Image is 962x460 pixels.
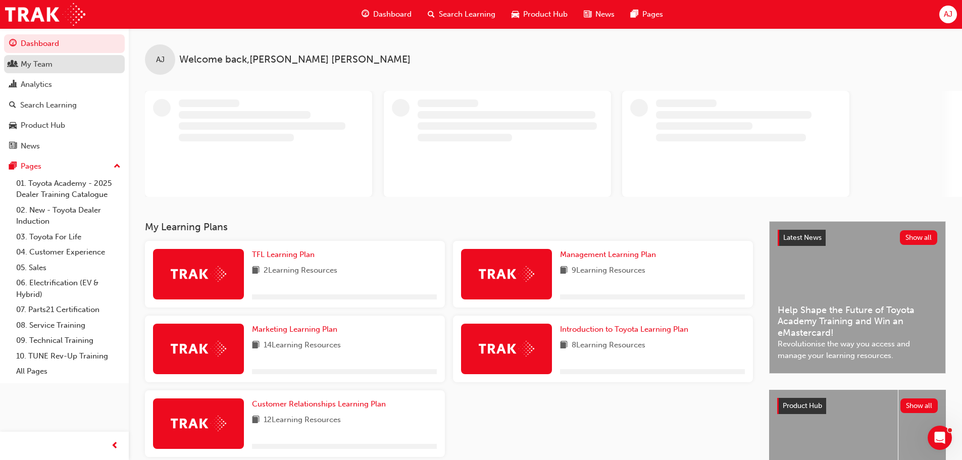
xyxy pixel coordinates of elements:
[252,249,319,261] a: TFL Learning Plan
[20,99,77,111] div: Search Learning
[4,96,125,115] a: Search Learning
[9,121,17,130] span: car-icon
[179,54,411,66] span: Welcome back , [PERSON_NAME] [PERSON_NAME]
[560,339,568,352] span: book-icon
[264,265,337,277] span: 2 Learning Resources
[560,249,660,261] a: Management Learning Plan
[12,333,125,348] a: 09. Technical Training
[584,8,591,21] span: news-icon
[9,60,17,69] span: people-icon
[4,75,125,94] a: Analytics
[252,325,337,334] span: Marketing Learning Plan
[264,414,341,427] span: 12 Learning Resources
[171,416,226,431] img: Trak
[12,302,125,318] a: 07. Parts21 Certification
[252,339,260,352] span: book-icon
[12,176,125,202] a: 01. Toyota Academy - 2025 Dealer Training Catalogue
[264,339,341,352] span: 14 Learning Resources
[114,160,121,173] span: up-icon
[778,230,937,246] a: Latest NewsShow all
[4,137,125,156] a: News
[171,266,226,282] img: Trak
[9,80,17,89] span: chart-icon
[439,9,495,20] span: Search Learning
[252,324,341,335] a: Marketing Learning Plan
[252,399,386,408] span: Customer Relationships Learning Plan
[4,34,125,53] a: Dashboard
[111,440,119,452] span: prev-icon
[21,79,52,90] div: Analytics
[479,266,534,282] img: Trak
[12,260,125,276] a: 05. Sales
[252,398,390,410] a: Customer Relationships Learning Plan
[572,339,645,352] span: 8 Learning Resources
[156,54,165,66] span: AJ
[362,8,369,21] span: guage-icon
[4,55,125,74] a: My Team
[523,9,568,20] span: Product Hub
[928,426,952,450] iframe: Intercom live chat
[12,348,125,364] a: 10. TUNE Rev-Up Training
[783,401,822,410] span: Product Hub
[778,304,937,339] span: Help Shape the Future of Toyota Academy Training and Win an eMastercard!
[900,230,938,245] button: Show all
[428,8,435,21] span: search-icon
[5,3,85,26] img: Trak
[12,202,125,229] a: 02. New - Toyota Dealer Induction
[21,120,65,131] div: Product Hub
[560,325,688,334] span: Introduction to Toyota Learning Plan
[572,265,645,277] span: 9 Learning Resources
[12,364,125,379] a: All Pages
[12,318,125,333] a: 08. Service Training
[560,265,568,277] span: book-icon
[4,116,125,135] a: Product Hub
[252,265,260,277] span: book-icon
[12,275,125,302] a: 06. Electrification (EV & Hybrid)
[21,161,41,172] div: Pages
[420,4,503,25] a: search-iconSearch Learning
[783,233,822,242] span: Latest News
[12,229,125,245] a: 03. Toyota For Life
[777,398,938,414] a: Product HubShow all
[503,4,576,25] a: car-iconProduct Hub
[576,4,623,25] a: news-iconNews
[21,140,40,152] div: News
[171,341,226,356] img: Trak
[512,8,519,21] span: car-icon
[4,157,125,176] button: Pages
[9,101,16,110] span: search-icon
[900,398,938,413] button: Show all
[944,9,952,20] span: AJ
[623,4,671,25] a: pages-iconPages
[252,250,315,259] span: TFL Learning Plan
[939,6,957,23] button: AJ
[373,9,412,20] span: Dashboard
[560,250,656,259] span: Management Learning Plan
[479,341,534,356] img: Trak
[252,414,260,427] span: book-icon
[9,142,17,151] span: news-icon
[9,162,17,171] span: pages-icon
[631,8,638,21] span: pages-icon
[4,32,125,157] button: DashboardMy TeamAnalyticsSearch LearningProduct HubNews
[642,9,663,20] span: Pages
[560,324,692,335] a: Introduction to Toyota Learning Plan
[353,4,420,25] a: guage-iconDashboard
[9,39,17,48] span: guage-icon
[145,221,753,233] h3: My Learning Plans
[21,59,53,70] div: My Team
[595,9,615,20] span: News
[769,221,946,374] a: Latest NewsShow allHelp Shape the Future of Toyota Academy Training and Win an eMastercard!Revolu...
[12,244,125,260] a: 04. Customer Experience
[778,338,937,361] span: Revolutionise the way you access and manage your learning resources.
